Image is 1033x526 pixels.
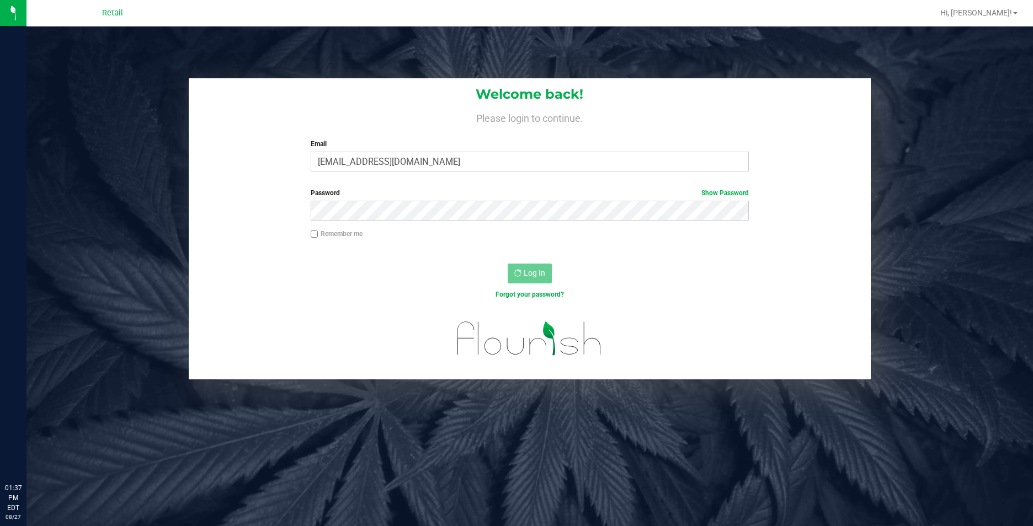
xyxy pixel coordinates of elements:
label: Remember me [311,229,363,239]
input: Remember me [311,230,318,238]
span: Log In [524,269,545,277]
img: flourish_logo.svg [444,311,615,366]
span: Password [311,189,340,197]
span: Hi, [PERSON_NAME]! [940,8,1012,17]
a: Forgot your password? [496,291,564,298]
span: Retail [102,8,123,18]
p: 08/27 [5,513,22,521]
label: Email [311,139,749,149]
p: 01:37 PM EDT [5,483,22,513]
button: Log In [508,264,552,283]
a: Show Password [701,189,749,197]
h4: Please login to continue. [189,110,871,124]
h1: Welcome back! [189,87,871,101]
